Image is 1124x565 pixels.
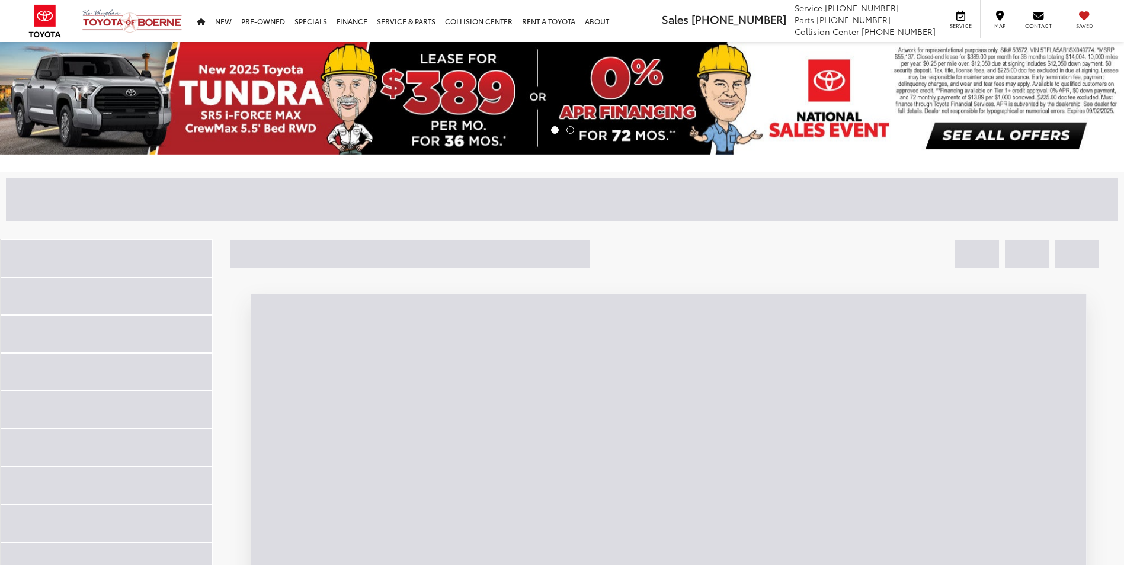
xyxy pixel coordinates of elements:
span: Map [987,22,1013,30]
span: [PHONE_NUMBER] [862,25,936,37]
span: [PHONE_NUMBER] [816,14,891,25]
span: Service [947,22,974,30]
span: Parts [795,14,814,25]
span: Collision Center [795,25,859,37]
span: Saved [1071,22,1097,30]
span: [PHONE_NUMBER] [825,2,899,14]
span: Contact [1025,22,1052,30]
span: Service [795,2,822,14]
span: Sales [662,11,689,27]
img: Vic Vaughan Toyota of Boerne [82,9,182,33]
span: [PHONE_NUMBER] [691,11,786,27]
